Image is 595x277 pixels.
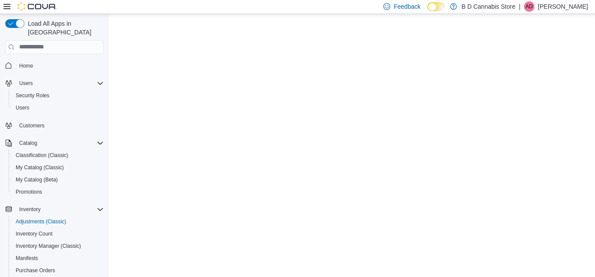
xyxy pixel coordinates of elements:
img: Cova [17,2,57,11]
p: B D Cannabis Store [461,1,515,12]
span: My Catalog (Classic) [16,164,64,171]
button: Catalog [16,138,41,148]
button: Adjustments (Classic) [9,215,107,228]
button: Inventory Manager (Classic) [9,240,107,252]
button: Purchase Orders [9,264,107,277]
span: Purchase Orders [16,267,55,274]
button: Promotions [9,186,107,198]
span: Users [16,104,29,111]
button: Security Roles [9,89,107,102]
span: Catalog [19,140,37,147]
button: Inventory [16,204,44,215]
p: [PERSON_NAME] [538,1,588,12]
a: Inventory Count [12,229,56,239]
a: Customers [16,120,48,131]
span: Inventory Count [12,229,104,239]
button: Manifests [9,252,107,264]
button: Classification (Classic) [9,149,107,161]
span: Catalog [16,138,104,148]
span: Classification (Classic) [16,152,68,159]
span: Home [16,60,104,71]
span: Manifests [16,255,38,262]
span: Load All Apps in [GEOGRAPHIC_DATA] [24,19,104,37]
a: My Catalog (Beta) [12,174,61,185]
a: Manifests [12,253,41,263]
span: Customers [19,122,44,129]
a: Inventory Manager (Classic) [12,241,85,251]
a: Security Roles [12,90,53,101]
button: Customers [2,119,107,132]
span: Adjustments (Classic) [12,216,104,227]
a: Classification (Classic) [12,150,72,161]
span: Home [19,62,33,69]
span: Inventory Manager (Classic) [16,243,81,250]
span: Promotions [12,187,104,197]
span: My Catalog (Beta) [12,174,104,185]
span: Users [16,78,104,89]
span: AD [526,1,533,12]
span: Purchase Orders [12,265,104,276]
span: Customers [16,120,104,131]
button: My Catalog (Beta) [9,174,107,186]
p: | [519,1,521,12]
a: Purchase Orders [12,265,59,276]
span: Security Roles [12,90,104,101]
a: Promotions [12,187,46,197]
a: My Catalog (Classic) [12,162,68,173]
div: Aman Dhillon [524,1,534,12]
button: Users [9,102,107,114]
button: Catalog [2,137,107,149]
button: Users [2,77,107,89]
input: Dark Mode [427,2,446,11]
span: My Catalog (Classic) [12,162,104,173]
span: Inventory [19,206,41,213]
span: Users [12,103,104,113]
span: Dark Mode [427,11,428,12]
span: My Catalog (Beta) [16,176,58,183]
span: Inventory Count [16,230,53,237]
span: Promotions [16,188,42,195]
a: Adjustments (Classic) [12,216,70,227]
button: Inventory Count [9,228,107,240]
span: Classification (Classic) [12,150,104,161]
span: Inventory Manager (Classic) [12,241,104,251]
span: Manifests [12,253,104,263]
span: Feedback [394,2,420,11]
a: Users [12,103,33,113]
span: Users [19,80,33,87]
button: Home [2,59,107,72]
button: Users [16,78,36,89]
a: Home [16,61,37,71]
span: Inventory [16,204,104,215]
span: Adjustments (Classic) [16,218,66,225]
button: My Catalog (Classic) [9,161,107,174]
span: Security Roles [16,92,49,99]
button: Inventory [2,203,107,215]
